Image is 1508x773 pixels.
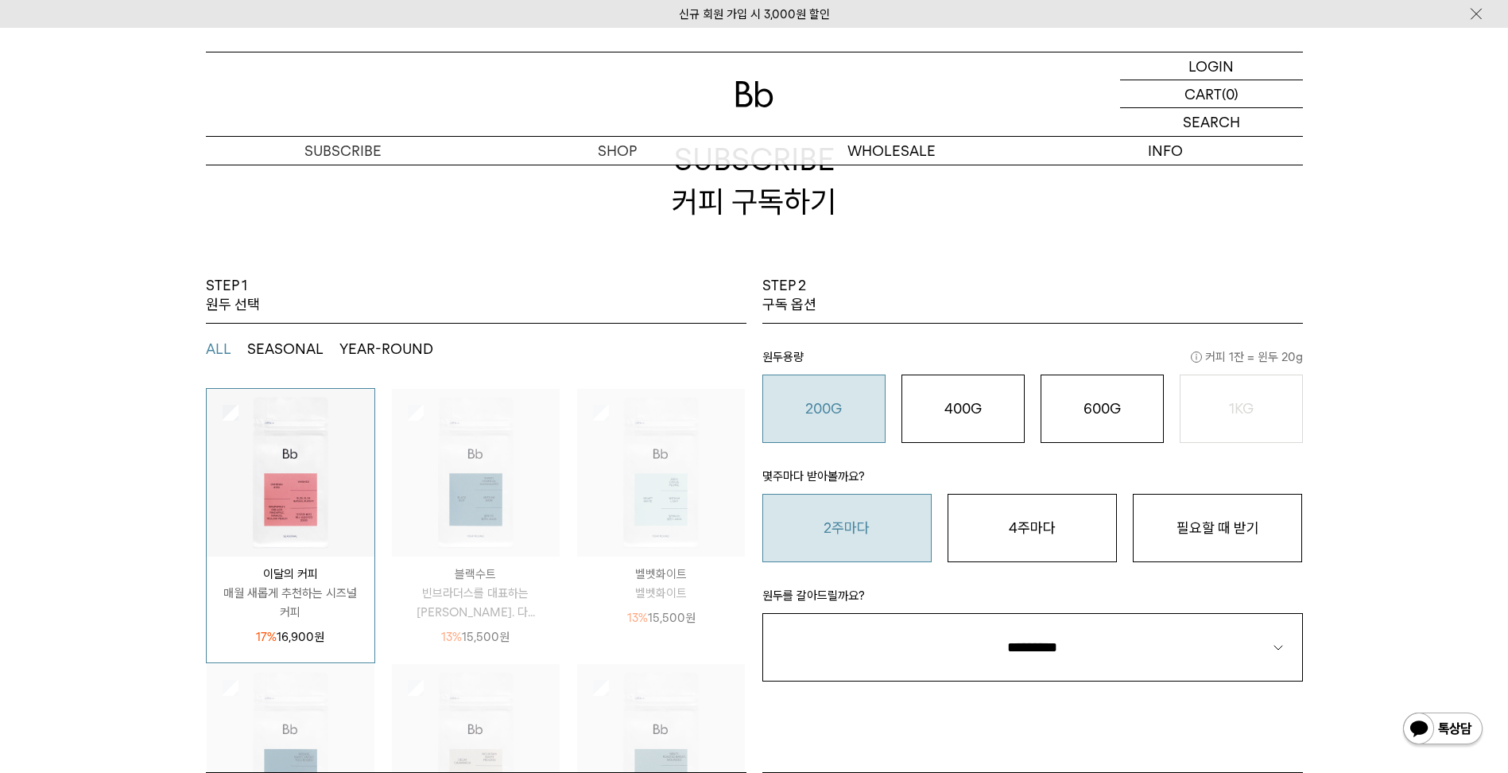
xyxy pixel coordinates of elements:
img: 상품이미지 [207,389,374,557]
p: 벨벳화이트 [577,565,745,584]
p: 15,500 [441,627,510,647]
span: 커피 1잔 = 윈두 20g [1191,348,1303,367]
p: STEP 1 원두 선택 [206,276,260,315]
o: 1KG [1229,400,1254,417]
p: 16,900 [256,627,324,647]
o: 600G [1084,400,1121,417]
img: 상품이미지 [392,389,560,557]
p: SEARCH [1183,108,1240,136]
a: LOGIN [1120,52,1303,80]
p: 벨벳화이트 [577,584,745,603]
p: 15,500 [627,608,696,627]
p: LOGIN [1188,52,1234,80]
p: WHOLESALE [754,137,1029,165]
p: 블랙수트 [392,565,560,584]
h2: SUBSCRIBE 커피 구독하기 [206,85,1303,276]
button: 200G [762,375,886,443]
span: 원 [499,630,510,644]
button: ALL [206,340,231,359]
a: SUBSCRIBE [206,137,480,165]
button: YEAR-ROUND [339,340,433,359]
img: 로고 [735,81,773,107]
button: 600G [1041,375,1164,443]
o: 400G [944,400,982,417]
span: 원 [685,611,696,625]
p: 원두를 갈아드릴까요? [762,586,1303,613]
button: SEASONAL [247,340,324,359]
button: 1KG [1180,375,1303,443]
span: 17% [256,630,277,644]
button: 필요할 때 받기 [1133,494,1302,562]
button: 4주마다 [948,494,1117,562]
span: 원 [314,630,324,644]
img: 상품이미지 [577,389,745,557]
a: 신규 회원 가입 시 3,000원 할인 [679,7,830,21]
p: 매월 새롭게 추천하는 시즈널 커피 [207,584,374,622]
button: 400G [901,375,1025,443]
button: 2주마다 [762,494,932,562]
p: INFO [1029,137,1303,165]
p: 이달의 커피 [207,565,374,584]
img: 카카오톡 채널 1:1 채팅 버튼 [1401,711,1484,749]
p: STEP 2 구독 옵션 [762,276,816,315]
span: 13% [441,630,462,644]
p: CART [1184,80,1222,107]
span: 13% [627,611,648,625]
o: 200G [805,400,842,417]
p: 빈브라더스를 대표하는 [PERSON_NAME]. 다... [392,584,560,622]
a: CART (0) [1120,80,1303,108]
p: 몇주마다 받아볼까요? [762,467,1303,494]
p: (0) [1222,80,1239,107]
a: SHOP [480,137,754,165]
p: 원두용량 [762,348,1303,375]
